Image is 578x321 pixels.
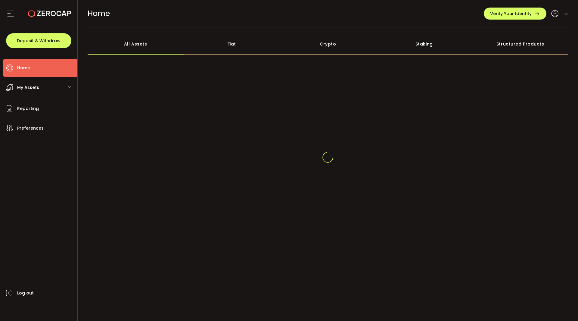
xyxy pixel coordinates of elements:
div: Structured Products [472,33,569,55]
span: Home [17,64,30,72]
div: Staking [376,33,472,55]
span: Reporting [17,104,39,113]
span: Preferences [17,124,44,133]
span: My Assets [17,83,39,92]
div: Fiat [184,33,280,55]
span: Log out [17,289,34,297]
button: Deposit & Withdraw [6,33,71,48]
span: Deposit & Withdraw [17,39,61,43]
span: Verify Your Identity [490,11,532,16]
div: All Assets [88,33,184,55]
button: Verify Your Identity [484,8,546,20]
span: Home [88,8,110,19]
div: Crypto [280,33,376,55]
